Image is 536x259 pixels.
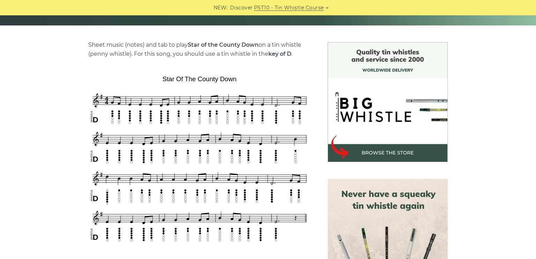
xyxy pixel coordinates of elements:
[214,4,228,12] span: NEW:
[88,40,311,59] p: Sheet music (notes) and tab to play on a tin whistle (penny whistle). For this song, you should u...
[328,42,448,162] img: BigWhistle Tin Whistle Store
[188,41,259,48] strong: Star of the County Down
[268,51,291,57] strong: key of D
[230,4,253,12] span: Discover
[88,73,311,246] img: Star of the County Down Tin Whistle Tab & Sheet Music
[254,4,324,12] a: PST10 - Tin Whistle Course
